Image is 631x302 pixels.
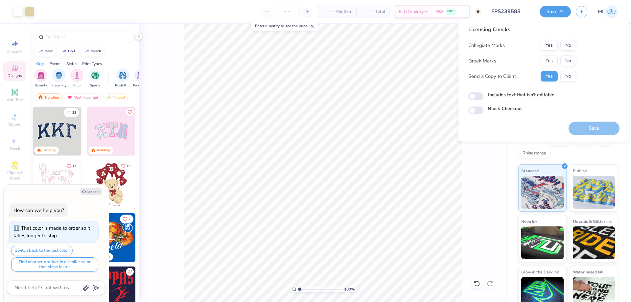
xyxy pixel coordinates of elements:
span: 15 [72,164,76,168]
button: No [560,71,576,81]
input: – – [274,6,300,17]
img: 5ee11766-d822-42f5-ad4e-763472bf8dcf [135,107,184,155]
span: Water based Ink [573,268,603,275]
div: filter for Parent's Weekend [133,69,148,88]
span: Clipart & logos [3,170,26,181]
span: Sports [90,83,100,88]
button: Find another product in a similar color that ships faster [11,257,98,272]
span: FREE [447,9,454,14]
span: 100 % [344,286,355,292]
div: filter for Rush & Bid [115,69,130,88]
button: bear [35,46,56,56]
img: Standard [521,176,564,209]
img: Newest.gif [106,95,111,100]
img: Club Image [73,72,81,79]
span: – – [321,8,334,15]
img: Metallic & Glitter Ink [573,226,615,259]
div: Trending [42,148,56,153]
span: 10 [127,164,130,168]
button: Collapse [80,188,102,195]
span: Image AI [7,49,23,54]
span: Add Text [7,97,23,103]
div: Greek Marks [468,57,496,65]
span: Upload [8,122,21,127]
button: filter button [34,69,47,88]
img: trend_line.gif [61,49,67,53]
span: Sorority [35,83,47,88]
div: golf [68,49,75,53]
img: Sorority Image [37,72,45,79]
span: Fraternity [52,83,66,88]
div: Send a Copy to Client [468,73,516,80]
span: Greek [10,146,20,151]
button: Save [540,6,571,17]
span: Club [73,83,81,88]
button: filter button [70,69,83,88]
button: Like [118,161,133,170]
img: most_fav.gif [67,95,72,100]
button: No [560,56,576,66]
span: Metallic & Glitter Ink [573,218,612,225]
img: trend_line.gif [84,49,89,53]
button: filter button [88,69,102,88]
div: Orgs [36,61,45,67]
button: beach [81,46,104,56]
input: Untitled Design [486,5,535,18]
span: Neon Ink [521,218,537,225]
img: Mark Isaac [605,5,618,18]
div: Styles [66,61,77,67]
span: Per Item [336,8,352,15]
div: Most Favorited [64,93,101,101]
div: That color is made to order so it takes longer to ship. [13,225,90,239]
span: MI [598,8,603,15]
div: filter for Sorority [34,69,47,88]
div: bear [45,49,53,53]
img: Parent's Weekend Image [137,72,145,79]
div: filter for Fraternity [52,69,66,88]
button: Like [126,108,134,116]
span: Rush & Bid [115,83,130,88]
img: Sports Image [91,72,99,79]
button: golf [58,46,78,56]
div: Newest [103,93,128,101]
a: MI [598,5,618,18]
button: Yes [541,40,558,51]
span: Standard [521,167,539,174]
label: Includes text that isn't editable [488,91,554,98]
div: beach [91,49,101,53]
button: Yes [541,71,558,81]
button: filter button [115,69,130,88]
img: trend_line.gif [38,49,43,53]
img: Fraternity Image [55,72,62,79]
img: f22b6edb-555b-47a9-89ed-0dd391bfae4f [135,213,184,262]
img: trending.gif [38,95,43,100]
button: filter button [52,69,66,88]
label: Block Checkout [488,105,522,112]
div: Licensing Checks [468,26,576,34]
div: Print Types [82,61,102,67]
button: filter button [133,69,148,88]
button: Yes [541,56,558,66]
img: 9980f5e8-e6a1-4b4a-8839-2b0e9349023c [87,107,136,155]
button: Switch back to the last color [11,246,73,255]
img: 83dda5b0-2158-48ca-832c-f6b4ef4c4536 [33,160,82,209]
input: Try "Alpha" [45,34,129,40]
img: edfb13fc-0e43-44eb-bea2-bf7fc0dd67f9 [81,107,130,155]
span: – – [360,8,373,15]
div: Rhinestones [518,149,550,158]
img: Neon Ink [521,226,564,259]
img: Rush & Bid Image [119,72,127,79]
span: Designs [8,73,22,78]
img: 3b9aba4f-e317-4aa7-a679-c95a879539bd [33,107,82,155]
img: 8659caeb-cee5-4a4c-bd29-52ea2f761d42 [87,213,136,262]
img: Puff Ink [573,176,615,209]
span: Glow in the Dark Ink [521,268,559,275]
button: Like [64,161,79,170]
img: 587403a7-0594-4a7f-b2bd-0ca67a3ff8dd [87,160,136,209]
button: No [560,40,576,51]
button: Like [64,108,79,117]
span: 33 [72,111,76,114]
button: Like [126,268,134,276]
img: e74243e0-e378-47aa-a400-bc6bcb25063a [135,160,184,209]
div: Collegiate Marks [468,42,505,49]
